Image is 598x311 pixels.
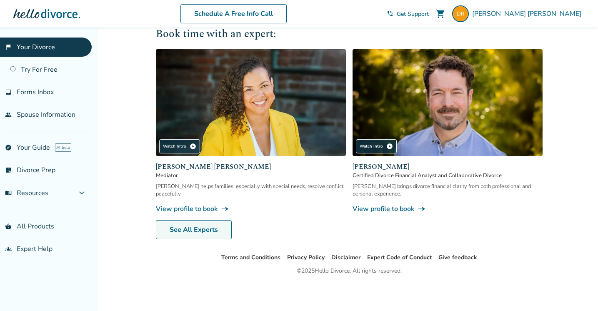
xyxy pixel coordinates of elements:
a: Expert Code of Conduct [367,253,432,261]
img: dorothy.radke@gmail.com [452,5,469,22]
img: Claudia Brown Coulter [156,49,346,156]
span: inbox [5,89,12,95]
span: list_alt_check [5,167,12,173]
li: Give feedback [438,253,477,263]
img: John Duffy [353,49,543,156]
span: [PERSON_NAME] [PERSON_NAME] [156,162,346,172]
span: line_end_arrow_notch [221,205,229,213]
span: play_circle [190,143,196,150]
div: [PERSON_NAME] brings divorce financial clarity from both professional and personal experience. [353,183,543,198]
span: Forms Inbox [17,88,54,97]
span: explore [5,144,12,151]
span: shopping_basket [5,223,12,230]
span: [PERSON_NAME] [PERSON_NAME] [472,9,585,18]
span: people [5,111,12,118]
div: Watch Intro [159,139,200,153]
span: phone_in_talk [387,10,393,17]
span: menu_book [5,190,12,196]
h2: Book time with an expert: [156,27,543,43]
span: AI beta [55,143,71,152]
span: expand_more [77,188,87,198]
a: phone_in_talkGet Support [387,10,429,18]
a: View profile to bookline_end_arrow_notch [156,204,346,213]
span: line_end_arrow_notch [418,205,426,213]
a: View profile to bookline_end_arrow_notch [353,204,543,213]
a: Schedule A Free Info Call [180,4,287,23]
span: flag_2 [5,44,12,50]
div: [PERSON_NAME] helps families, especially with special needs, resolve conflict peacefully. [156,183,346,198]
a: Privacy Policy [287,253,325,261]
iframe: Chat Widget [556,271,598,311]
div: © 2025 Hello Divorce. All rights reserved. [297,266,402,276]
a: Terms and Conditions [221,253,280,261]
span: Resources [5,188,48,198]
span: Certified Divorce Financial Analyst and Collaborative Divorce [353,172,543,179]
li: Disclaimer [331,253,360,263]
span: Mediator [156,172,346,179]
span: Get Support [397,10,429,18]
span: play_circle [386,143,393,150]
span: groups [5,246,12,252]
div: Watch Intro [356,139,397,153]
a: See All Experts [156,220,232,239]
span: shopping_cart [435,9,445,19]
span: [PERSON_NAME] [353,162,543,172]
